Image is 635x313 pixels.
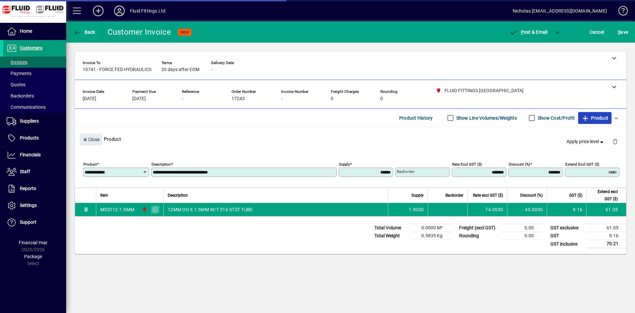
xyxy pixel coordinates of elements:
button: Cancel [588,26,606,38]
span: Payments [7,71,31,76]
mat-label: Backorder [397,169,414,174]
button: Profile [109,5,130,17]
span: Backorder [445,192,463,199]
span: P [521,29,524,35]
span: Customers [20,45,42,51]
td: 0.5835 Kg [411,232,450,240]
a: Communications [3,101,66,113]
td: Total Weight [371,232,411,240]
td: 45.0000 [507,203,547,216]
a: Reports [3,180,66,197]
td: 9.16 [547,203,586,216]
span: Financials [20,152,41,157]
td: 0.00 [502,232,542,240]
td: 70.21 [587,240,626,248]
span: 10741 - FORCE FED HYDRAULICS [83,67,151,72]
button: Delete [607,134,623,149]
mat-label: Rate excl GST ($) [452,162,482,167]
span: GST ($) [569,192,582,199]
span: S [618,29,620,35]
button: Product History [397,112,436,124]
button: Close [80,134,102,145]
app-page-header-button: Close [78,136,104,142]
mat-label: Discount (%) [509,162,530,167]
button: Save [616,26,630,38]
label: Show Cost/Profit [536,115,575,121]
td: 0.0000 M³ [411,224,450,232]
span: ost & Email [509,29,548,35]
span: Backorders [7,93,34,98]
mat-label: Extend excl GST ($) [565,162,599,167]
td: GST [547,232,587,240]
span: Cancel [590,27,604,37]
span: Close [82,134,100,145]
span: Description [168,192,188,199]
span: 0 [331,96,333,101]
span: Suppliers [20,118,39,124]
td: 61.05 [587,224,626,232]
span: ave [618,27,628,37]
span: Settings [20,203,37,208]
span: Home [20,28,32,34]
span: Product [581,113,608,123]
app-page-header-button: Back [66,26,103,38]
a: Support [3,214,66,231]
td: GST exclusive [547,224,587,232]
a: Payments [3,68,66,79]
a: Suppliers [3,113,66,130]
span: Communications [7,104,46,110]
span: Rate excl GST ($) [473,192,503,199]
span: NEW [181,30,189,34]
td: GST inclusive [547,240,587,248]
div: Nicholas [EMAIL_ADDRESS][DOMAIN_NAME] [513,6,607,16]
span: [DATE] [132,96,146,101]
span: 12MM OD X 1.5MM W/T 316 STST TUBE [168,206,253,213]
span: Staff [20,169,30,174]
a: Products [3,130,66,146]
span: 20 days after EOM [161,67,199,72]
span: Item [100,192,108,199]
a: Knowledge Base [614,1,627,23]
span: 1.5000 [409,206,424,213]
span: Invoices [7,59,27,65]
span: Financial Year [19,240,48,245]
span: - [211,67,212,72]
app-page-header-button: Delete [607,138,623,144]
button: Back [71,26,97,38]
mat-label: Description [151,162,171,167]
mat-label: Supply [339,162,350,167]
span: Discount (%) [520,192,543,199]
a: Quotes [3,79,66,90]
td: Total Volume [371,224,411,232]
label: Show Line Volumes/Weights [455,115,517,121]
td: 9.16 [587,232,626,240]
button: Apply price level [564,136,608,148]
td: 61.05 [586,203,626,216]
span: Package [24,254,42,259]
span: Extend excl GST ($) [591,188,618,203]
a: Backorders [3,90,66,101]
a: Settings [3,197,66,214]
span: Product History [399,113,433,123]
div: 74.0000 [472,206,503,213]
span: Quotes [7,82,25,87]
div: MSST12-1.5MM [100,206,134,213]
span: 0 [380,96,383,101]
span: Support [20,219,36,225]
span: [DATE] [83,96,96,101]
span: - [182,96,183,101]
td: Rounding [456,232,502,240]
span: Supply [411,192,424,199]
a: Home [3,23,66,40]
div: Customer Invoice [107,27,171,37]
div: Product [75,127,626,151]
span: 17243 [232,96,245,101]
span: Back [73,29,95,35]
span: Apply price level [567,138,605,145]
span: Products [20,135,39,140]
span: - [281,96,282,101]
button: Product [578,112,612,124]
button: Add [88,5,109,17]
button: Post & Email [506,26,551,38]
mat-label: Product [83,162,97,167]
